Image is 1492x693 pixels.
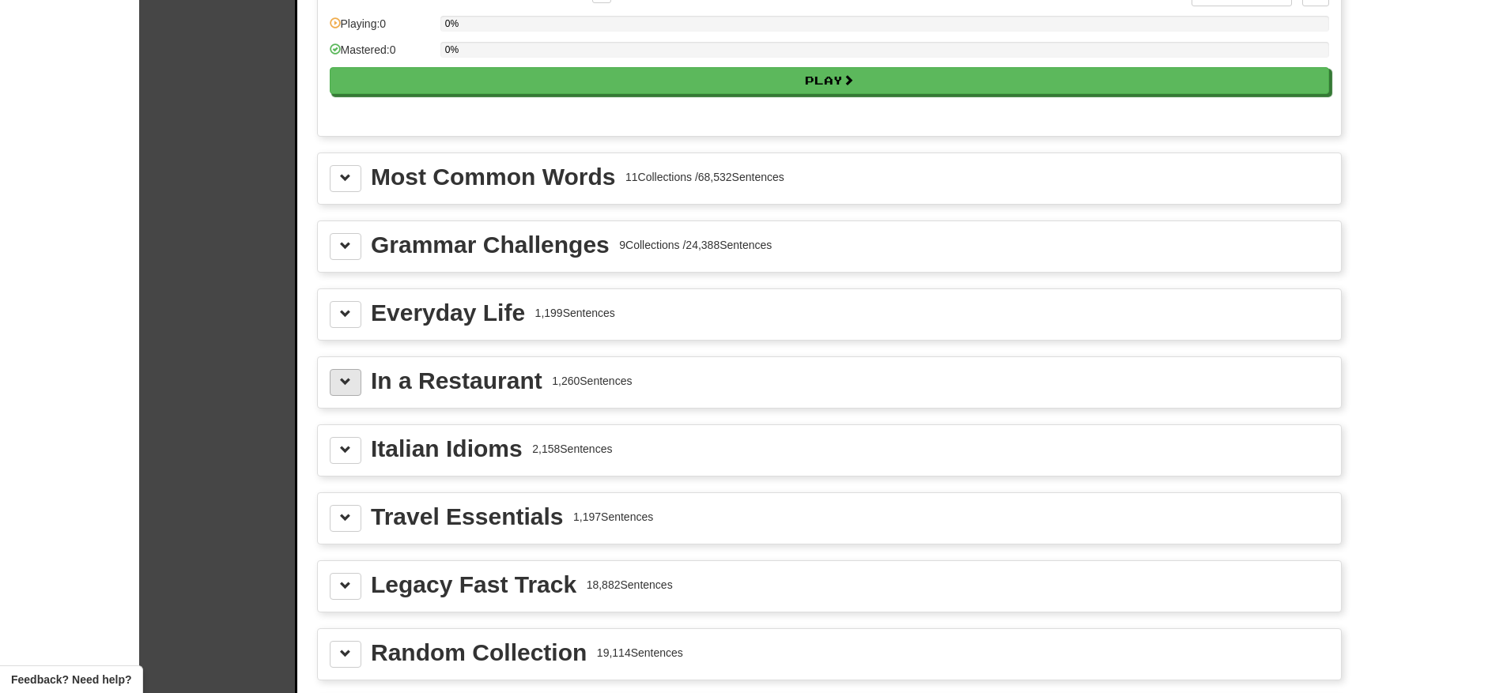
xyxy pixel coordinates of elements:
[371,573,576,597] div: Legacy Fast Track
[11,672,131,687] span: Open feedback widget
[330,67,1329,94] button: Play
[330,16,432,42] div: Playing: 0
[597,645,683,661] div: 19,114 Sentences
[625,169,784,185] div: 11 Collections / 68,532 Sentences
[535,305,615,321] div: 1,199 Sentences
[552,373,632,389] div: 1,260 Sentences
[371,437,523,461] div: Italian Idioms
[371,369,542,393] div: In a Restaurant
[619,237,772,253] div: 9 Collections / 24,388 Sentences
[371,505,564,529] div: Travel Essentials
[532,441,612,457] div: 2,158 Sentences
[330,42,432,68] div: Mastered: 0
[371,301,525,325] div: Everyday Life
[573,509,653,525] div: 1,197 Sentences
[371,165,615,189] div: Most Common Words
[587,577,673,593] div: 18,882 Sentences
[371,641,587,665] div: Random Collection
[371,233,610,257] div: Grammar Challenges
